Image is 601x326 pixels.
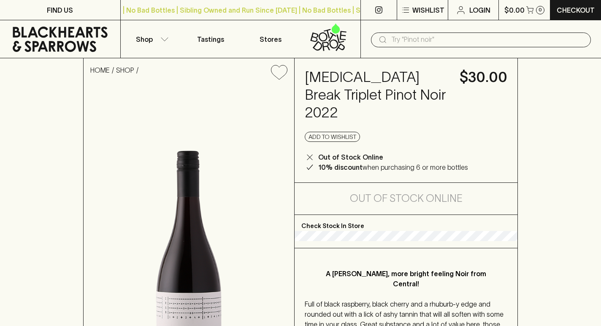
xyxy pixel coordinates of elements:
p: Stores [260,34,282,44]
a: Stores [241,20,300,58]
p: Checkout [557,5,595,15]
p: Shop [136,34,153,44]
p: Login [469,5,490,15]
h4: [MEDICAL_DATA] Break Triplet Pinot Noir 2022 [305,68,449,122]
a: SHOP [116,66,134,74]
button: Add to wishlist [268,62,291,83]
a: HOME [90,66,110,74]
button: Shop [121,20,181,58]
p: Out of Stock Online [318,152,383,162]
h4: $30.00 [460,68,507,86]
p: when purchasing 6 or more bottles [318,162,468,172]
p: $0.00 [504,5,525,15]
button: Add to wishlist [305,132,360,142]
p: Check Stock In Store [295,215,517,231]
p: Tastings [197,34,224,44]
p: Wishlist [412,5,444,15]
input: Try "Pinot noir" [391,33,584,46]
b: 10% discount [318,163,363,171]
h5: Out of Stock Online [350,192,463,205]
p: FIND US [47,5,73,15]
p: 0 [539,8,542,12]
p: A [PERSON_NAME], more bright feeling Noir from Central! [322,269,490,289]
a: Tastings [181,20,241,58]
